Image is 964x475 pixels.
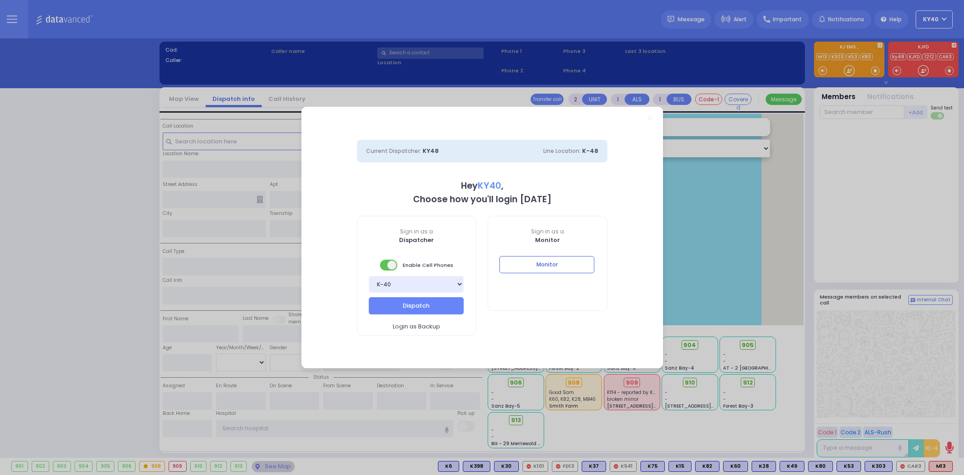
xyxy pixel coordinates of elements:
[369,297,464,314] button: Dispatch
[423,147,439,155] span: KY48
[413,193,551,205] b: Choose how you'll login [DATE]
[543,147,581,155] span: Line Location:
[647,116,652,121] a: Close
[582,147,598,155] span: K-48
[399,236,434,244] b: Dispatcher
[535,236,560,244] b: Monitor
[499,256,594,273] button: Monitor
[366,147,421,155] span: Current Dispatcher:
[393,322,440,331] span: Login as Backup
[380,259,453,271] span: Enable Cell Phones
[461,180,503,192] b: Hey ,
[488,228,607,236] span: Sign in as a
[478,180,501,192] span: KY40
[357,228,476,236] span: Sign in as a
